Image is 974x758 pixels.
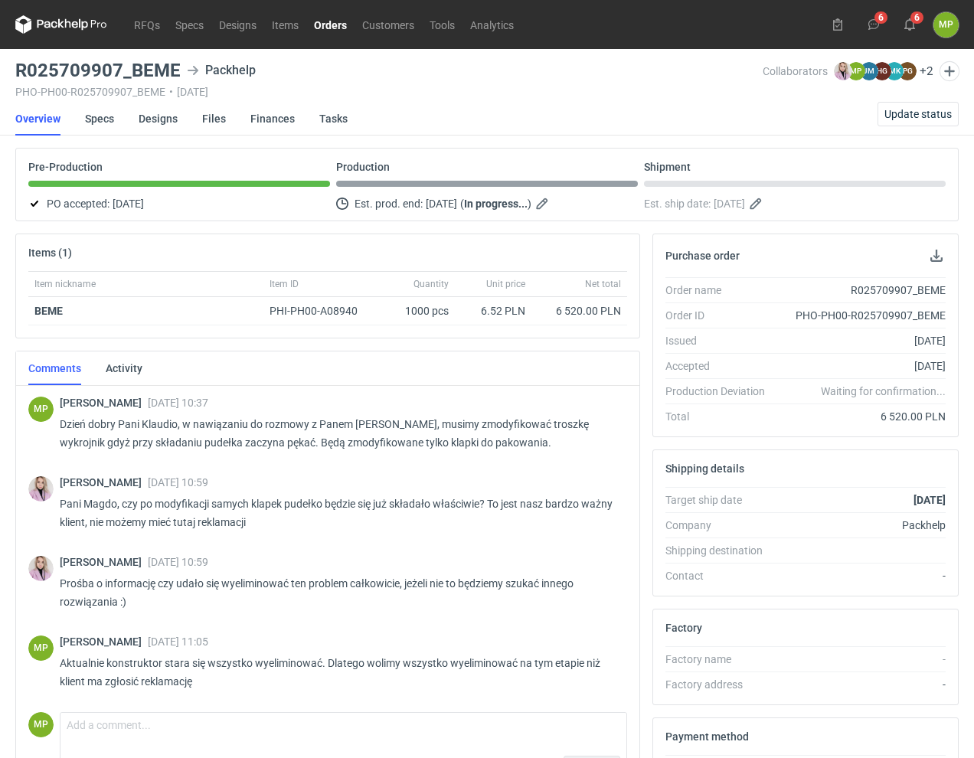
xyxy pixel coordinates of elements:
span: [PERSON_NAME] [60,635,148,648]
span: Collaborators [763,65,828,77]
a: Comments [28,351,81,385]
figcaption: PG [898,62,917,80]
figcaption: MP [28,635,54,661]
img: Klaudia Wiśniewska [28,476,54,502]
div: Factory address [665,677,777,692]
div: PHI-PH00-A08940 [270,303,372,319]
a: Tasks [319,102,348,136]
p: Shipment [644,161,691,173]
button: Edit estimated production end date [534,194,553,213]
a: Analytics [462,15,521,34]
span: [DATE] [426,194,457,213]
div: Packhelp [187,61,256,80]
div: Magdalena Polakowska [28,635,54,661]
img: Klaudia Wiśniewska [834,62,852,80]
figcaption: JM [860,62,878,80]
figcaption: HG [873,62,891,80]
div: - [777,652,946,667]
div: 6.52 PLN [461,303,525,319]
p: Production [336,161,390,173]
p: Prośba o informację czy udało się wyeliminować ten problem całkowicie, jeżeli nie to będziemy szu... [60,574,615,611]
figcaption: MP [28,712,54,737]
span: Item nickname [34,278,96,290]
a: Finances [250,102,295,136]
h2: Purchase order [665,250,740,262]
span: Item ID [270,278,299,290]
div: Magdalena Polakowska [933,12,959,38]
div: Contact [665,568,777,583]
a: Tools [422,15,462,34]
a: BEME [34,305,63,317]
div: Order ID [665,308,777,323]
button: Download PO [927,247,946,265]
a: Specs [168,15,211,34]
span: [DATE] [113,194,144,213]
button: Update status [878,102,959,126]
div: - [777,568,946,583]
div: Shipping destination [665,543,777,558]
div: Accepted [665,358,777,374]
div: Est. ship date: [644,194,946,213]
div: Target ship date [665,492,777,508]
div: Company [665,518,777,533]
em: Waiting for confirmation... [821,384,946,399]
h2: Payment method [665,730,749,743]
em: ( [460,198,464,210]
div: Factory name [665,652,777,667]
a: Files [202,102,226,136]
p: Aktualnie konstruktor stara się wszystko wyeliminować. Dlatego wolimy wszystko wyeliminować na ty... [60,654,615,691]
button: +2 [920,64,933,78]
button: 6 [897,12,922,37]
div: - [777,677,946,692]
div: Magdalena Polakowska [28,397,54,422]
p: Pre-Production [28,161,103,173]
span: [PERSON_NAME] [60,476,148,488]
button: MP [933,12,959,38]
div: PO accepted: [28,194,330,213]
h2: Shipping details [665,462,744,475]
span: [DATE] [714,194,745,213]
strong: [DATE] [914,494,946,506]
div: 1000 pcs [378,297,455,325]
a: Orders [306,15,355,34]
h2: Items (1) [28,247,72,259]
button: 6 [861,12,886,37]
span: [DATE] 10:59 [148,556,208,568]
button: Edit collaborators [940,61,959,81]
div: [DATE] [777,333,946,348]
a: Overview [15,102,60,136]
img: Klaudia Wiśniewska [28,556,54,581]
div: 6 520.00 PLN [777,409,946,424]
span: Update status [884,109,952,119]
div: Total [665,409,777,424]
div: [DATE] [777,358,946,374]
h2: Factory [665,622,702,634]
span: [PERSON_NAME] [60,397,148,409]
figcaption: MP [28,397,54,422]
a: RFQs [126,15,168,34]
div: PHO-PH00-R025709907_BEME [DATE] [15,86,763,98]
figcaption: MK [885,62,904,80]
div: Est. prod. end: [336,194,638,213]
span: [DATE] 10:59 [148,476,208,488]
span: [PERSON_NAME] [60,556,148,568]
a: Specs [85,102,114,136]
em: ) [528,198,531,210]
div: 6 520.00 PLN [538,303,621,319]
p: Dzień dobry Pani Klaudio, w nawiązaniu do rozmowy z Panem [PERSON_NAME], musimy zmodyfikować tros... [60,415,615,452]
div: PHO-PH00-R025709907_BEME [777,308,946,323]
div: Issued [665,333,777,348]
svg: Packhelp Pro [15,15,107,34]
a: Designs [139,102,178,136]
span: Unit price [486,278,525,290]
a: Designs [211,15,264,34]
span: • [169,86,173,98]
span: [DATE] 10:37 [148,397,208,409]
div: R025709907_BEME [777,283,946,298]
a: Activity [106,351,142,385]
p: Pani Magdo, czy po modyfikacji samych klapek pudełko będzie się już składało właściwie? To jest n... [60,495,615,531]
div: Production Deviation [665,384,777,399]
